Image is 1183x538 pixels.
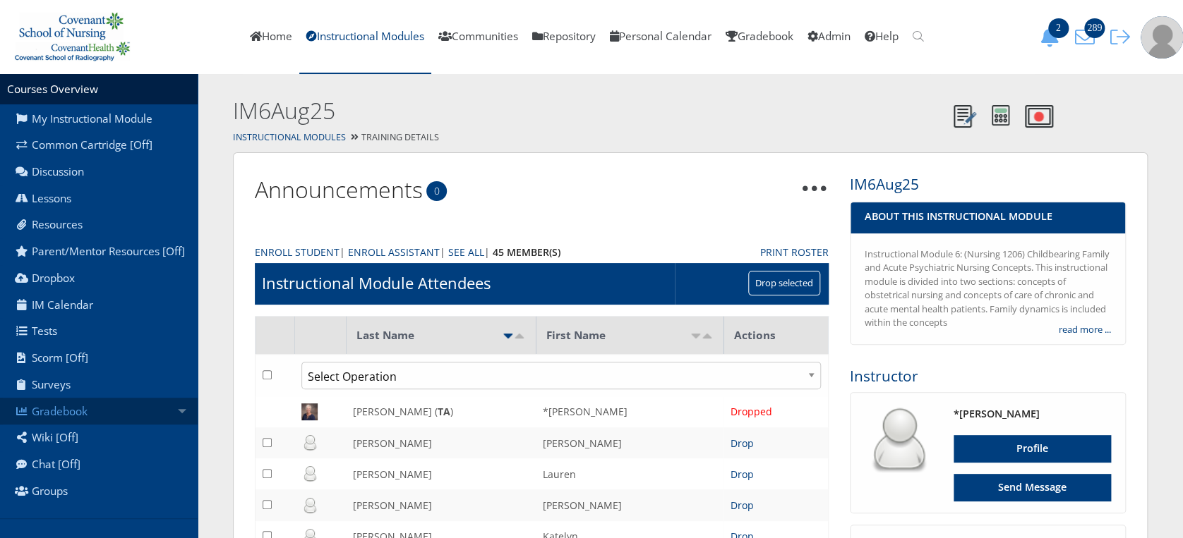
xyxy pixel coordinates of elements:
[233,95,946,127] h2: IM6Aug25
[954,105,976,128] img: Notes
[865,407,932,475] img: user_64.png
[438,405,450,418] b: TA
[255,174,423,204] a: Announcements0
[1070,27,1105,47] button: 289
[536,316,723,354] th: First Name
[1059,323,1111,337] a: read more ...
[954,474,1111,501] a: Send Message
[992,105,1009,126] img: Calculator
[536,489,723,520] td: [PERSON_NAME]
[503,334,514,338] img: asc_active.png
[346,458,536,489] td: [PERSON_NAME]
[723,316,829,354] th: Actions
[1048,18,1069,38] span: 2
[865,247,1111,330] div: Instructional Module 6: (Nursing 1206) Childbearing Family and Acute Psychiatric Nursing Concepts...
[702,334,713,338] img: desc.png
[346,396,536,427] td: [PERSON_NAME] ( )
[1035,29,1070,44] a: 2
[731,436,754,450] a: Drop
[954,435,1111,463] a: Profile
[348,245,440,259] a: Enroll Assistant
[7,82,98,97] a: Courses Overview
[448,245,484,259] a: See All
[536,458,723,489] td: Lauren
[850,366,1126,386] h3: Instructor
[346,316,536,354] th: Last Name
[536,427,723,458] td: [PERSON_NAME]
[514,334,525,338] img: desc.png
[865,209,1111,224] h4: About This Instructional Module
[1035,27,1070,47] button: 2
[536,396,723,427] td: *[PERSON_NAME]
[233,131,346,143] a: Instructional Modules
[850,174,1126,195] h3: IM6Aug25
[690,334,702,338] img: asc.png
[731,499,754,512] a: Drop
[954,407,1111,421] h4: *[PERSON_NAME]
[426,181,447,201] span: 0
[346,427,536,458] td: [PERSON_NAME]
[1084,18,1105,38] span: 289
[255,245,739,259] div: | | |
[748,271,820,295] input: Drop selected
[1141,16,1183,59] img: user-profile-default-picture.png
[198,128,1183,148] div: Training Details
[760,245,829,259] a: Print Roster
[255,245,340,259] a: Enroll Student
[1025,105,1053,128] img: Record Video Note
[262,272,491,294] h1: Instructional Module Attendees
[346,489,536,520] td: [PERSON_NAME]
[731,404,821,419] div: Dropped
[731,467,754,481] a: Drop
[1070,29,1105,44] a: 289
